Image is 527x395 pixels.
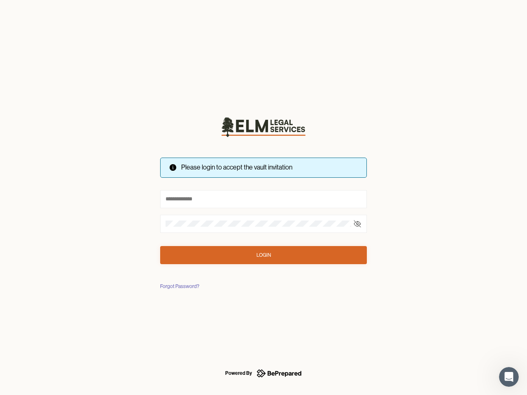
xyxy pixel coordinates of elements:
div: Forgot Password? [160,282,199,290]
div: Login [257,251,271,259]
button: Login [160,246,367,264]
div: Powered By [225,368,252,378]
p: Please login to accept the vault invitation [181,162,292,173]
iframe: Intercom live chat [499,367,519,387]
